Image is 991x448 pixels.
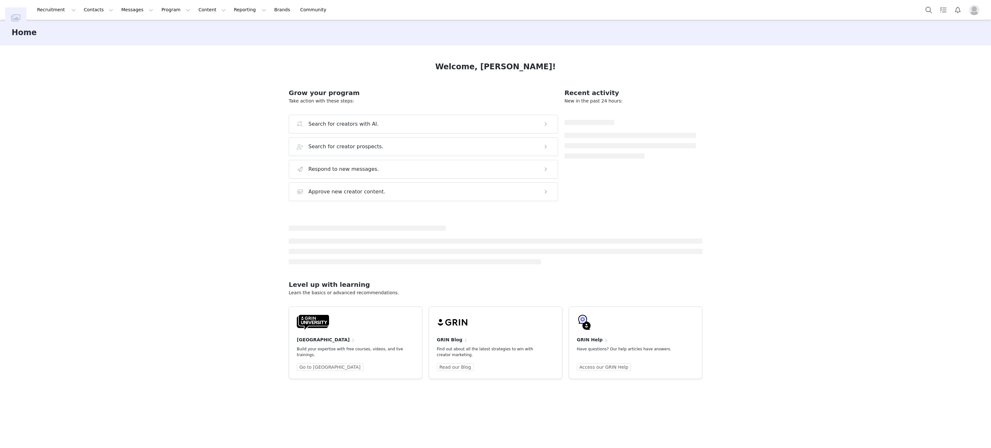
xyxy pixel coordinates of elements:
h4: GRIN Help [577,336,603,343]
h3: Search for creator prospects. [308,143,384,151]
h3: Home [12,27,37,38]
button: Respond to new messages. [289,160,558,179]
img: placeholder-profile.jpg [969,5,979,15]
img: GRIN-help-icon.svg [577,315,592,330]
img: GRIN-University-Logo-Black.svg [297,315,329,330]
p: Build your expertise with free courses, videos, and live trainings. [297,346,404,358]
p: Have questions? Our help articles have answers. [577,346,684,352]
button: Content [195,3,230,17]
p: Learn the basics or advanced recommendations. [289,289,702,296]
p: Find out about all the latest strategies to win with creator marketing. [437,346,544,358]
h3: Approve new creator content. [308,188,385,196]
button: Notifications [951,3,965,17]
a: Go to [GEOGRAPHIC_DATA] [297,363,363,371]
a: Community [296,3,333,17]
button: Reporting [230,3,270,17]
button: Recruitment [33,3,80,17]
h2: Recent activity [565,88,696,98]
p: Take action with these steps: [289,98,558,104]
a: Tasks [936,3,950,17]
h1: Welcome, [PERSON_NAME]! [435,61,556,73]
button: Program [157,3,194,17]
h4: [GEOGRAPHIC_DATA] [297,336,350,343]
a: Read our Blog [437,363,474,371]
a: Brands [270,3,296,17]
p: New in the past 24 hours: [565,98,696,104]
h2: Grow your program [289,88,558,98]
button: Search for creator prospects. [289,137,558,156]
h3: Search for creators with AI. [308,120,379,128]
button: Search for creators with AI. [289,115,558,133]
h2: Level up with learning [289,280,702,289]
a: Access our GRIN Help [577,363,631,371]
button: Contacts [80,3,117,17]
img: grin-logo-black.svg [437,315,469,330]
button: Approve new creator content. [289,182,558,201]
h4: GRIN Blog [437,336,462,343]
button: Profile [965,5,986,15]
button: Search [922,3,936,17]
button: Messages [117,3,157,17]
h3: Respond to new messages. [308,165,379,173]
